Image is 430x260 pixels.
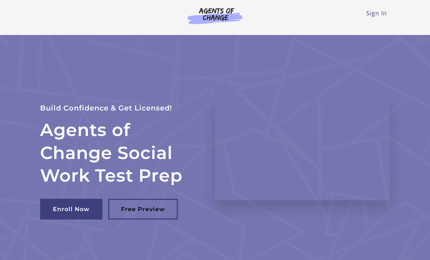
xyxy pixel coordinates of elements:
a: Free Preview [108,199,178,220]
p: Build Confidence & Get Licensed! [40,102,203,114]
h2: Agents of Change Social Work Test Prep [40,119,203,187]
img: Agents of Change Logo [180,7,250,24]
a: Enroll Now [40,199,102,220]
a: Sign In [366,9,387,17]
